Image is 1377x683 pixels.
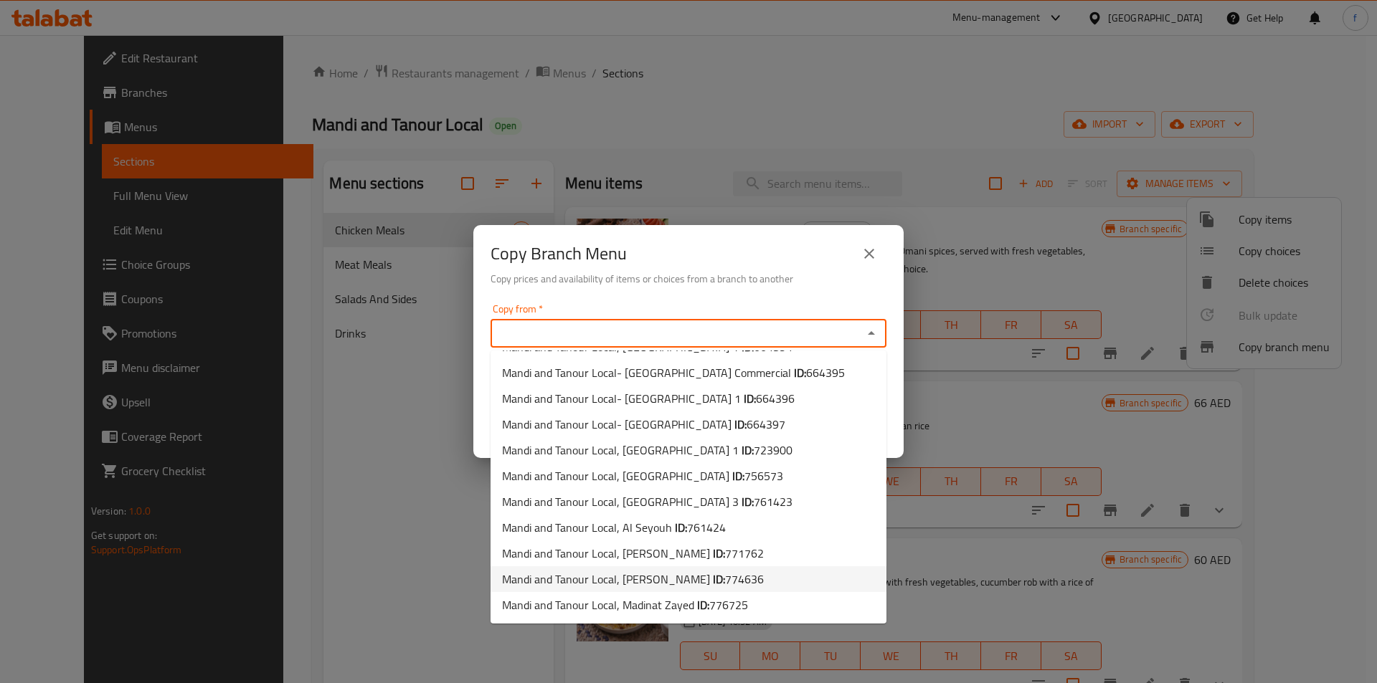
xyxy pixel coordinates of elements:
[794,362,806,383] b: ID:
[697,594,709,616] b: ID:
[747,414,785,435] span: 664397
[725,543,764,564] span: 771762
[502,441,792,459] span: Mandi and Tanour Local, [GEOGRAPHIC_DATA] 1
[502,596,748,613] span: Mandi and Tanour Local, Madinat Zayed
[491,271,886,287] h6: Copy prices and availability of items or choices from a branch to another
[754,491,792,512] span: 761423
[754,439,792,461] span: 723900
[502,570,764,588] span: Mandi and Tanour Local, [PERSON_NAME]
[742,491,754,512] b: ID:
[852,237,886,271] button: close
[742,439,754,461] b: ID:
[709,594,748,616] span: 776725
[713,568,725,590] b: ID:
[732,465,744,487] b: ID:
[861,323,881,343] button: Close
[502,519,726,536] span: Mandi and Tanour Local, Al Seyouh
[502,390,795,407] span: Mandi and Tanour Local- [GEOGRAPHIC_DATA] 1
[502,467,783,484] span: Mandi and Tanour Local, [GEOGRAPHIC_DATA]
[502,416,785,433] span: Mandi and Tanour Local- [GEOGRAPHIC_DATA]
[491,242,627,265] h2: Copy Branch Menu
[756,388,795,409] span: 664396
[734,414,747,435] b: ID:
[725,568,764,590] span: 774636
[713,543,725,564] b: ID:
[806,362,845,383] span: 664395
[502,545,764,562] span: Mandi and Tanour Local, [PERSON_NAME]
[502,493,792,510] span: Mandi and Tanour Local, [GEOGRAPHIC_DATA] 3
[744,388,756,409] b: ID:
[687,517,726,538] span: 761424
[502,364,845,381] span: Mandi and Tanour Local- [GEOGRAPHIC_DATA] Commercial
[744,465,783,487] span: 756573
[502,338,792,355] span: Mandi and Tanour Local, [GEOGRAPHIC_DATA] 1
[675,517,687,538] b: ID:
